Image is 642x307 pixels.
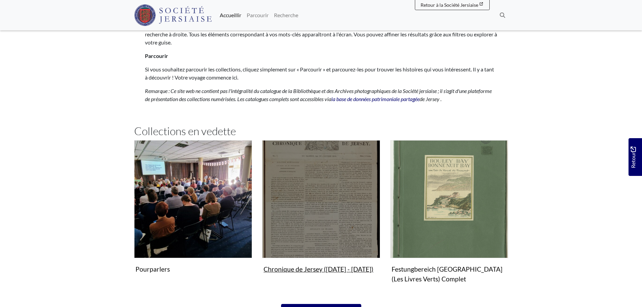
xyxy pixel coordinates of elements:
[274,12,298,18] font: Recherche
[629,138,642,176] a: Souhaitez-vous donner votre avis ?
[262,140,380,258] img: Chronique de Jersey (1814 - 1959)
[145,53,168,59] font: Parcourir
[247,12,269,18] font: Parcourir
[145,88,492,102] font: Remarque : Ce site web ne contient pas l'intégralité du catalogue de la Bibliothèque et des Archi...
[630,152,636,168] font: Retour
[217,8,244,22] a: Accueillir
[134,4,212,26] img: Société Jersiaise
[271,8,301,22] a: Recherche
[134,140,252,258] img: Pourparlers
[244,8,271,22] a: Parcourir
[145,66,494,81] font: Si vous souhaitez parcourir les collections, cliquez simplement sur « Parcourir » et parcourez-le...
[145,23,497,45] font: Si vous savez ce que vous cherchez, saisissez simplement un ou plusieurs mots-clés dans le champ ...
[390,140,508,258] img: Festungbereich Jersey (Les Livres Verts) Complet
[220,12,241,18] font: Accueillir
[134,124,236,137] font: Collections en vedette
[390,140,508,286] a: Festungbereich Jersey (Les Livres Verts) CompletFestungbereich [GEOGRAPHIC_DATA] (Les Livres Vert...
[257,140,385,296] div: Sous-collection
[129,140,257,296] div: Sous-collection
[385,140,513,296] div: Sous-collection
[134,125,508,304] section: Sous-collections
[420,96,441,102] font: de Jersey .
[421,2,478,8] font: Retour à la Société Jersiaise
[134,140,252,276] a: PourparlersPourparlers
[331,96,420,102] a: la base de données patrimoniale partagée
[262,140,380,276] a: Chronique de Jersey (1814 - 1959)Chronique de Jersey ([DATE] - [DATE])
[134,3,212,28] a: Logo de la Société Jersiaise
